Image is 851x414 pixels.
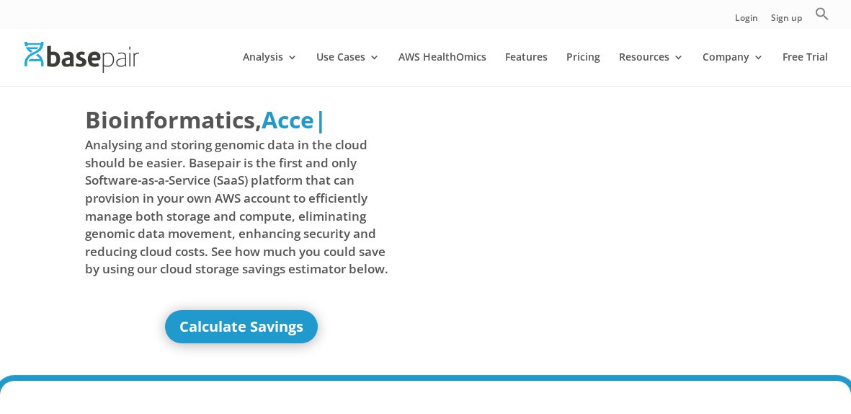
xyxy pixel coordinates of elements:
a: Sign up [771,14,802,29]
a: Features [505,52,548,86]
a: Login [735,14,758,29]
a: Search Icon Link [815,6,829,29]
a: AWS HealthOmics [398,52,486,86]
a: Use Cases [316,52,380,86]
span: Bioinformatics, [85,103,262,136]
a: Company [703,52,764,86]
a: Resources [619,52,684,86]
img: Basepair [24,42,139,73]
a: Calculate Savings [165,310,318,343]
a: Analysis [243,52,298,86]
svg: Search [815,6,829,21]
iframe: Drift Widget Chat Controller [574,310,834,397]
span: Analysing and storing genomic data in the cloud should be easier. Basepair is the first and only ... [85,136,398,278]
span: | [314,104,327,135]
iframe: Basepair - NGS Analysis Simplified [434,103,747,279]
span: Acce [262,104,314,135]
a: Free Trial [783,52,828,86]
a: Pricing [566,52,600,86]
